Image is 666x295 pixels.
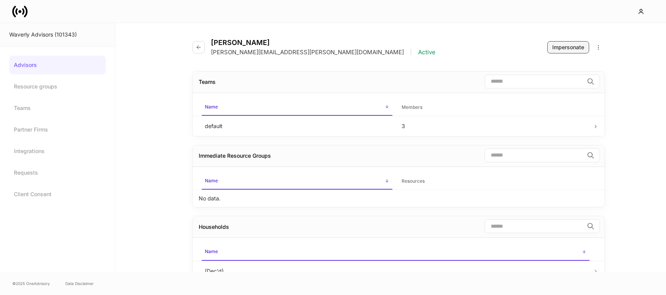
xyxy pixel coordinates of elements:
[199,78,216,86] div: Teams
[402,103,422,111] h6: Members
[402,177,425,185] h6: Resources
[9,120,106,139] a: Partner Firms
[9,163,106,182] a: Requests
[9,56,106,74] a: Advisors
[205,177,218,184] h6: Name
[399,173,590,189] span: Resources
[211,48,404,56] p: [PERSON_NAME][EMAIL_ADDRESS][PERSON_NAME][DOMAIN_NAME]
[199,152,271,160] div: Immediate Resource Groups
[199,223,229,231] div: Households
[202,244,590,260] span: Name
[202,173,393,190] span: Name
[199,116,396,136] td: default
[9,99,106,117] a: Teams
[211,38,435,47] h4: [PERSON_NAME]
[202,99,393,116] span: Name
[9,31,106,38] div: Waverly Advisors (101343)
[552,43,584,51] div: Impersonate
[547,41,589,53] button: Impersonate
[205,103,218,110] h6: Name
[205,248,218,255] h6: Name
[65,280,94,287] a: Data Disclaimer
[199,261,593,281] td: (Dec'd)
[12,280,50,287] span: © 2025 OneAdvisory
[9,142,106,160] a: Integrations
[418,48,435,56] p: Active
[399,100,590,115] span: Members
[395,116,593,136] td: 3
[199,195,221,202] p: No data.
[9,77,106,96] a: Resource groups
[9,185,106,203] a: Client Consent
[410,48,412,56] p: |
